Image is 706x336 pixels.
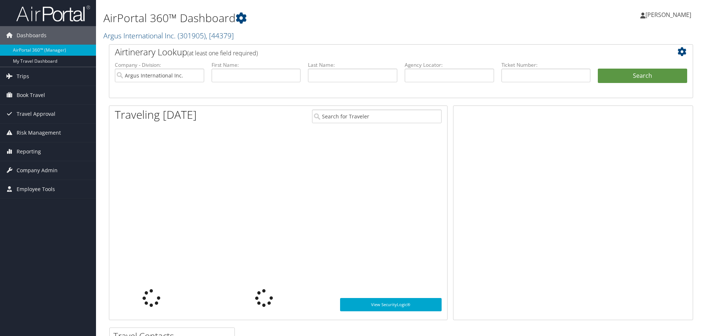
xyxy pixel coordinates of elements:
span: Trips [17,67,29,86]
h1: Traveling [DATE] [115,107,197,122]
a: [PERSON_NAME] [640,4,699,26]
span: , [ 44379 ] [206,31,234,41]
span: (at least one field required) [187,49,258,57]
label: First Name: [212,61,301,69]
button: Search [598,69,687,83]
span: Reporting [17,142,41,161]
h2: Airtinerary Lookup [115,46,638,58]
a: View SecurityLogic® [340,298,442,311]
label: Ticket Number: [501,61,591,69]
label: Company - Division: [115,61,204,69]
label: Agency Locator: [405,61,494,69]
span: Travel Approval [17,105,55,123]
img: airportal-logo.png [16,5,90,22]
span: Company Admin [17,161,58,180]
span: Book Travel [17,86,45,104]
span: ( 301905 ) [178,31,206,41]
span: Dashboards [17,26,47,45]
span: Employee Tools [17,180,55,198]
h1: AirPortal 360™ Dashboard [103,10,500,26]
a: Argus International Inc. [103,31,234,41]
span: [PERSON_NAME] [645,11,691,19]
span: Risk Management [17,124,61,142]
label: Last Name: [308,61,397,69]
input: Search for Traveler [312,110,442,123]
